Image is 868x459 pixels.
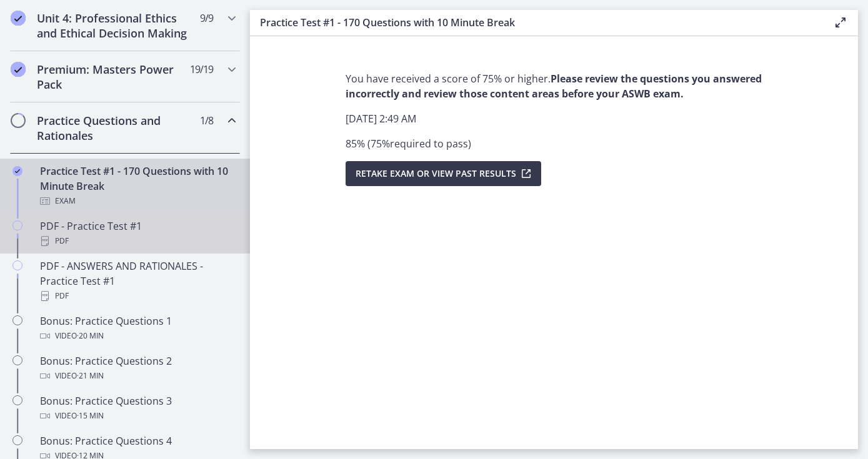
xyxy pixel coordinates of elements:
[346,137,471,151] span: 85 % ( 75 % required to pass )
[37,113,189,143] h2: Practice Questions and Rationales
[11,11,26,26] i: Completed
[37,62,189,92] h2: Premium: Masters Power Pack
[40,368,235,383] div: Video
[40,313,235,343] div: Bonus: Practice Questions 1
[77,368,104,383] span: · 21 min
[12,166,22,176] i: Completed
[346,71,763,101] p: You have received a score of 75% or higher.
[346,72,762,101] strong: Please review the questions you answered incorrectly and review those content areas before your A...
[40,219,235,249] div: PDF - Practice Test #1
[346,161,541,186] button: Retake Exam OR View Past Results
[40,234,235,249] div: PDF
[77,408,104,423] span: · 15 min
[40,289,235,304] div: PDF
[40,259,235,304] div: PDF - ANSWERS AND RATIONALES - Practice Test #1
[77,328,104,343] span: · 20 min
[40,328,235,343] div: Video
[200,11,213,26] span: 9 / 9
[40,353,235,383] div: Bonus: Practice Questions 2
[40,194,235,209] div: Exam
[40,393,235,423] div: Bonus: Practice Questions 3
[356,166,516,181] span: Retake Exam OR View Past Results
[40,164,235,209] div: Practice Test #1 - 170 Questions with 10 Minute Break
[190,62,213,77] span: 19 / 19
[346,112,416,126] span: [DATE] 2:49 AM
[40,408,235,423] div: Video
[260,15,813,30] h3: Practice Test #1 - 170 Questions with 10 Minute Break
[200,113,213,128] span: 1 / 8
[37,11,189,41] h2: Unit 4: Professional Ethics and Ethical Decision Making
[11,62,26,77] i: Completed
